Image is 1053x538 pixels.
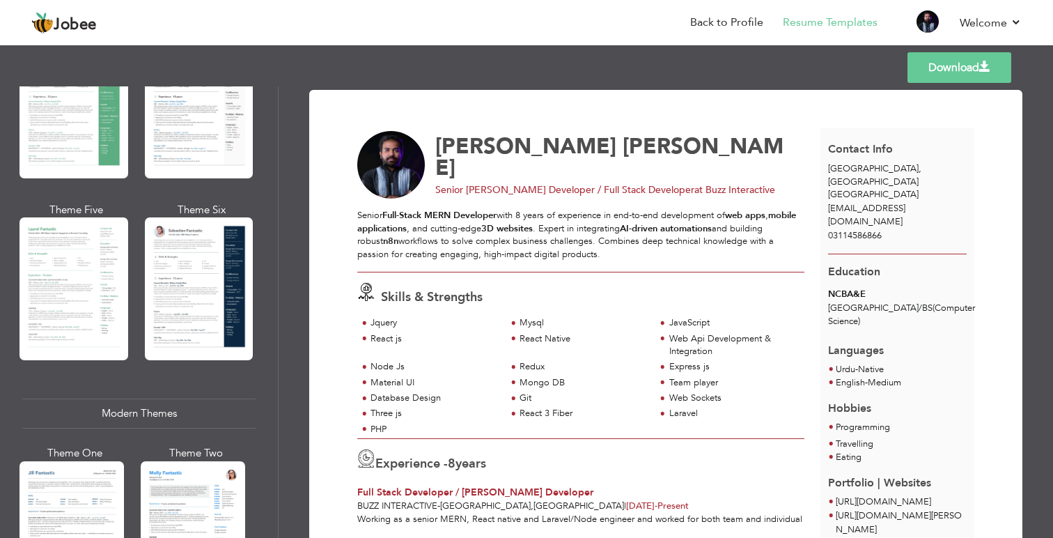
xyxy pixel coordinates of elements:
[382,209,497,222] strong: Full-Stack MERN Developer
[828,188,919,201] span: [GEOGRAPHIC_DATA]
[54,17,97,33] span: Jobee
[435,183,694,197] span: Senior [PERSON_NAME] Developer / Full Stack Developer
[836,421,890,433] span: Programming
[22,399,256,429] div: Modern Themes
[440,500,531,512] span: [GEOGRAPHIC_DATA]
[919,162,921,175] span: ,
[836,376,901,390] li: Medium
[828,202,905,228] span: [EMAIL_ADDRESS][DOMAIN_NAME]
[820,162,975,201] div: [GEOGRAPHIC_DATA]
[669,360,797,374] div: Express js
[370,376,498,390] div: Material UI
[357,209,796,235] strong: mobile applications
[370,407,498,420] div: Three js
[448,455,455,472] span: 8
[370,316,498,330] div: Jquery
[370,332,498,346] div: React js
[531,500,533,512] span: ,
[626,500,689,512] span: Present
[148,203,256,217] div: Theme Six
[828,141,893,157] span: Contact Info
[725,209,765,222] strong: web apps
[520,332,647,346] div: React Native
[357,209,804,261] div: Senior with 8 years of experience in end-to-end development of , , and cutting-edge . Expert in i...
[669,376,797,390] div: Team player
[626,500,657,512] span: [DATE]
[836,438,873,450] span: Travelling
[669,392,797,405] div: Web Sockets
[143,446,248,461] div: Theme Two
[383,235,398,247] strong: n8n
[381,289,483,306] span: Skills & Strengths
[828,475,931,491] span: Portfolio | Websites
[435,132,616,161] span: [PERSON_NAME]
[375,455,448,472] span: Experience -
[669,407,797,420] div: Laravel
[31,12,97,34] a: Jobee
[828,264,880,279] span: Education
[828,302,975,328] span: [GEOGRAPHIC_DATA] BS(Computer Science)
[435,132,783,183] span: [PERSON_NAME]
[357,500,437,512] span: Buzz Interactive
[370,360,498,374] div: Node Js
[907,52,1011,83] a: Download
[828,229,882,242] span: 03114586866
[22,203,131,217] div: Theme Five
[520,407,647,420] div: React 3 Fiber
[520,392,647,405] div: Git
[836,363,855,376] span: Urdu
[855,363,858,376] span: -
[828,401,871,416] span: Hobbies
[370,392,498,405] div: Database Design
[520,316,647,330] div: Mysql
[836,509,962,536] a: [URL][DOMAIN_NAME][PERSON_NAME]
[783,15,877,31] a: Resume Templates
[865,376,868,389] span: -
[437,500,440,512] span: -
[828,288,967,301] div: NCBA&E
[690,15,763,31] a: Back to Profile
[533,500,624,512] span: [GEOGRAPHIC_DATA]
[520,376,647,390] div: Mongo DB
[919,302,922,314] span: /
[357,131,426,199] img: No image
[836,451,861,463] span: Eating
[357,486,593,499] span: Full Stack Developer / [PERSON_NAME] Developer
[836,495,931,508] a: [URL][DOMAIN_NAME]
[22,446,127,461] div: Theme One
[836,376,865,389] span: English
[669,316,797,330] div: JavaScript
[694,183,775,197] span: at Buzz Interactive
[350,513,813,526] div: Working as a senior MERN, React native and Laravel/Node engineer and worked for both team and ind...
[669,332,797,358] div: Web Api Development & Integration
[960,15,1022,31] a: Welcome
[481,222,533,235] strong: 3D websites
[448,455,486,473] label: years
[520,360,647,374] div: Redux
[836,363,884,377] li: Native
[916,10,939,33] img: Profile Img
[620,222,712,235] strong: AI-driven automations
[370,423,498,436] div: PHP
[655,500,657,512] span: -
[828,162,919,175] span: [GEOGRAPHIC_DATA]
[31,12,54,34] img: jobee.io
[828,332,884,359] span: Languages
[624,500,626,512] span: |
